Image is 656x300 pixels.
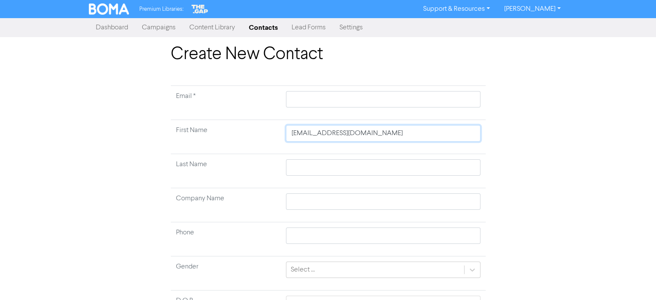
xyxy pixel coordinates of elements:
[89,3,129,15] img: BOMA Logo
[171,154,281,188] td: Last Name
[171,222,281,256] td: Phone
[285,19,333,36] a: Lead Forms
[171,44,486,65] h1: Create New Contact
[333,19,370,36] a: Settings
[190,3,209,15] img: The Gap
[416,2,497,16] a: Support & Resources
[171,188,281,222] td: Company Name
[182,19,242,36] a: Content Library
[89,19,135,36] a: Dashboard
[135,19,182,36] a: Campaigns
[139,6,183,12] span: Premium Libraries:
[242,19,285,36] a: Contacts
[497,2,567,16] a: [PERSON_NAME]
[613,259,656,300] iframe: Chat Widget
[171,256,281,291] td: Gender
[171,120,281,154] td: First Name
[291,265,315,275] div: Select ...
[171,86,281,120] td: Required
